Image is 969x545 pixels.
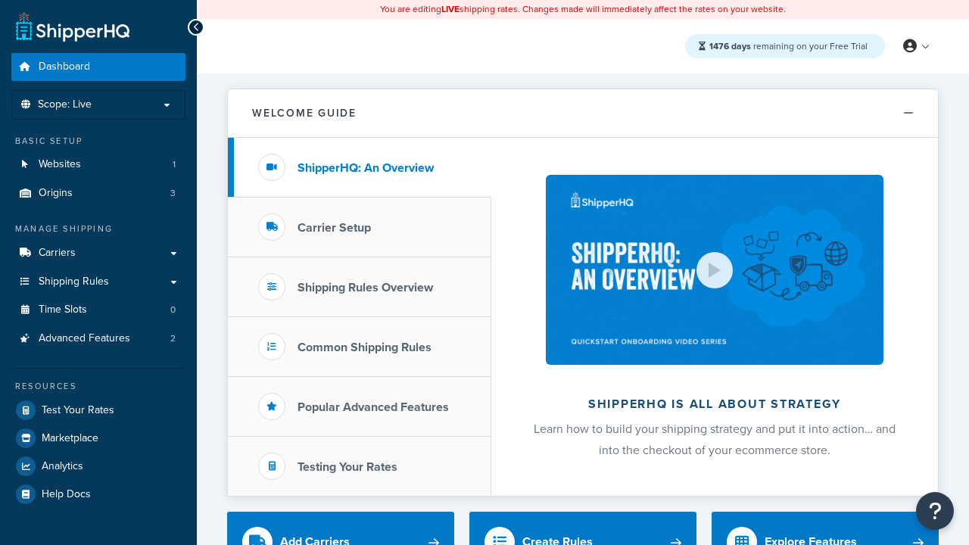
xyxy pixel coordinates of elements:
[11,296,185,324] a: Time Slots0
[531,397,898,411] h2: ShipperHQ is all about strategy
[11,135,185,148] div: Basic Setup
[11,380,185,393] div: Resources
[298,221,371,235] h3: Carrier Setup
[228,89,938,138] button: Welcome Guide
[39,276,109,288] span: Shipping Rules
[11,325,185,353] a: Advanced Features2
[298,341,432,354] h3: Common Shipping Rules
[11,325,185,353] li: Advanced Features
[42,404,114,417] span: Test Your Rates
[11,151,185,179] li: Websites
[709,39,868,53] span: remaining on your Free Trial
[534,420,896,459] span: Learn how to build your shipping strategy and put it into action… and into the checkout of your e...
[170,187,176,200] span: 3
[42,460,83,473] span: Analytics
[39,61,90,73] span: Dashboard
[11,481,185,508] a: Help Docs
[42,432,98,445] span: Marketplace
[39,187,73,200] span: Origins
[11,179,185,207] a: Origins3
[11,296,185,324] li: Time Slots
[11,53,185,81] a: Dashboard
[173,158,176,171] span: 1
[39,158,81,171] span: Websites
[11,425,185,452] a: Marketplace
[170,304,176,316] span: 0
[170,332,176,345] span: 2
[11,239,185,267] a: Carriers
[252,107,357,119] h2: Welcome Guide
[546,175,883,365] img: ShipperHQ is all about strategy
[298,281,433,294] h3: Shipping Rules Overview
[11,268,185,296] a: Shipping Rules
[709,39,751,53] strong: 1476 days
[11,179,185,207] li: Origins
[39,332,130,345] span: Advanced Features
[11,151,185,179] a: Websites1
[11,397,185,424] a: Test Your Rates
[38,98,92,111] span: Scope: Live
[298,161,434,175] h3: ShipperHQ: An Overview
[11,223,185,235] div: Manage Shipping
[441,2,460,16] b: LIVE
[39,247,76,260] span: Carriers
[11,453,185,480] a: Analytics
[298,460,397,474] h3: Testing Your Rates
[916,492,954,530] button: Open Resource Center
[298,400,449,414] h3: Popular Advanced Features
[39,304,87,316] span: Time Slots
[42,488,91,501] span: Help Docs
